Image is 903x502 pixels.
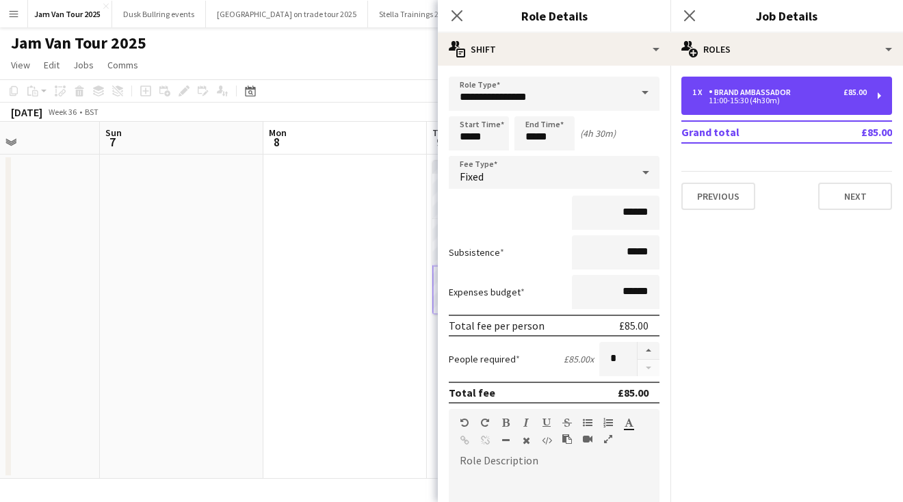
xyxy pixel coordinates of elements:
[23,1,112,27] button: Jam Van Tour 2025
[112,1,206,27] button: Dusk Bullring events
[480,417,490,428] button: Redo
[432,160,586,171] div: Updated
[11,59,30,71] span: View
[73,59,94,71] span: Jobs
[501,417,510,428] button: Bold
[638,342,659,360] button: Increase
[460,417,469,428] button: Undo
[269,127,287,139] span: Mon
[619,319,649,332] div: £85.00
[68,56,99,74] a: Jobs
[102,56,144,74] a: Comms
[692,88,709,97] div: 1 x
[542,417,551,428] button: Underline
[670,7,903,25] h3: Job Details
[460,170,484,183] span: Fixed
[709,88,796,97] div: Brand Ambassador
[681,183,755,210] button: Previous
[432,127,448,139] span: Tue
[432,265,586,315] app-card-role: Brand Ambassador0/111:00-15:30 (4h30m)
[103,134,122,150] span: 7
[618,386,649,399] div: £85.00
[562,434,572,445] button: Paste as plain text
[681,121,818,143] td: Grand total
[521,417,531,428] button: Italic
[449,319,545,332] div: Total fee per person
[44,59,60,71] span: Edit
[267,134,287,150] span: 8
[206,1,368,27] button: [GEOGRAPHIC_DATA] on trade tour 2025
[11,33,146,53] h1: Jam Van Tour 2025
[438,7,670,25] h3: Role Details
[449,286,525,298] label: Expenses budget
[542,435,551,446] button: HTML Code
[603,434,613,445] button: Fullscreen
[603,417,613,428] button: Ordered List
[430,134,448,150] span: 9
[521,435,531,446] button: Clear Formatting
[564,353,594,365] div: £85.00 x
[583,434,592,445] button: Insert video
[818,121,892,143] td: £85.00
[5,56,36,74] a: View
[501,435,510,446] button: Horizontal Line
[580,127,616,140] div: (4h 30m)
[692,97,867,104] div: 11:00-15:30 (4h30m)
[449,386,495,399] div: Total fee
[583,417,592,428] button: Unordered List
[562,417,572,428] button: Strikethrough
[670,33,903,66] div: Roles
[368,1,462,27] button: Stella Trainings 2025
[432,160,586,315] app-job-card: Updated08:00-16:00 (8h)1/2Jam Van Tour 2025 [GEOGRAPHIC_DATA] Tesco HQ2 RolesEvent Manager1/108:0...
[438,33,670,66] div: Shift
[45,107,79,117] span: Week 36
[107,59,138,71] span: Comms
[38,56,65,74] a: Edit
[105,127,122,139] span: Sun
[843,88,867,97] div: £85.00
[449,353,520,365] label: People required
[85,107,99,117] div: BST
[449,246,504,259] label: Subsistence
[818,183,892,210] button: Next
[432,191,586,203] h3: Jam Van Tour 2025
[11,105,42,119] div: [DATE]
[624,417,633,428] button: Text Color
[432,219,586,265] app-card-role: Event Manager1/108:00-16:00 (8h)[PERSON_NAME]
